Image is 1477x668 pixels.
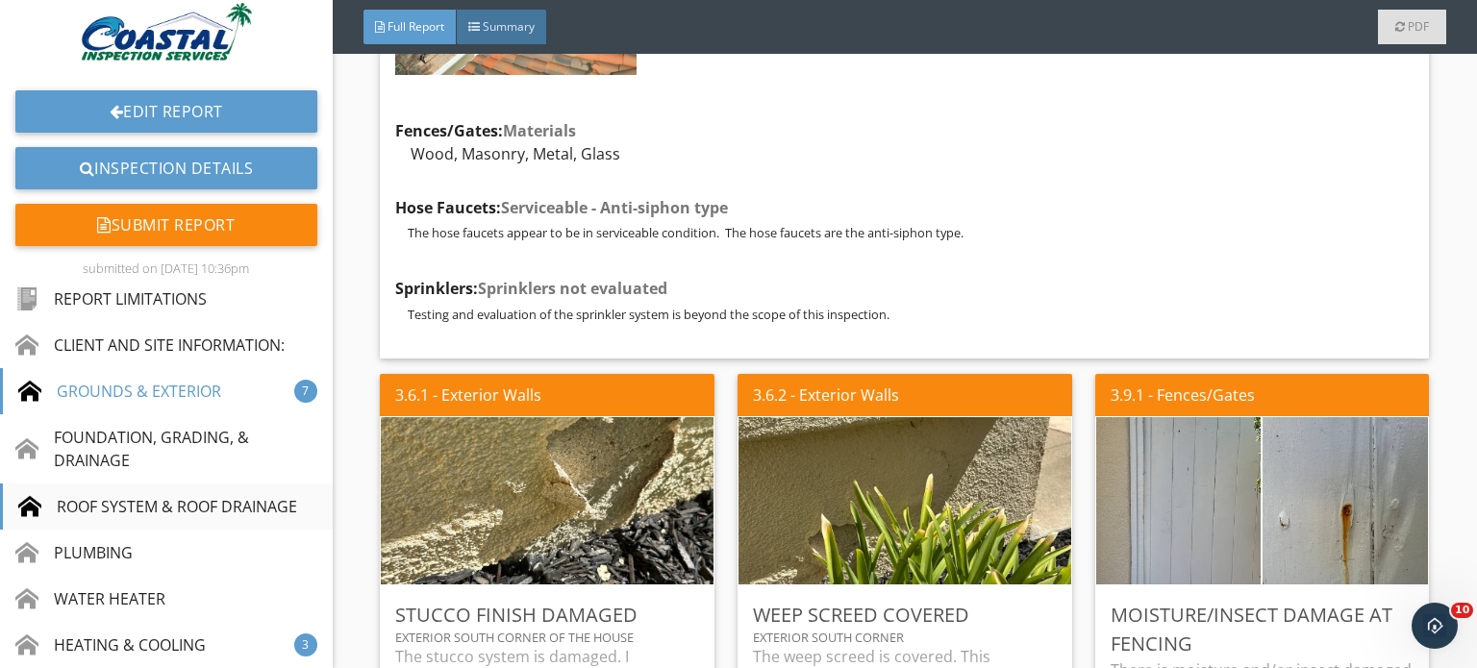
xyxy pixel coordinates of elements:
[15,260,317,276] div: submitted on [DATE] 10:36pm
[294,380,317,403] div: 7
[395,278,667,299] strong: Sprinklers:
[18,380,221,403] div: GROUNDS & EXTERIOR
[408,225,1414,240] p: The hose faucets appear to be in serviceable condition. The hose faucets are the anti-siphon type.
[1111,383,1255,407] div: 3.9.1 - Fences/Gates
[1451,603,1473,618] span: 10
[753,630,1057,645] div: Exterior south corner
[753,601,1057,630] div: Weep screed covered
[15,426,317,472] div: FOUNDATION, GRADING, & DRAINAGE
[15,287,207,310] div: REPORT LIMITATIONS
[972,346,1386,656] img: data
[15,587,165,610] div: WATER HEATER
[15,90,317,133] a: Edit Report
[503,120,576,141] span: Materials
[395,120,576,141] strong: Fences/Gates:
[395,142,735,165] div: Wood, Masonry, Metal, Glass
[408,307,1414,322] p: Testing and evaluation of the sprinkler system is beyond the scope of this inspection.
[388,18,444,35] span: Full Report
[483,18,535,35] span: Summary
[15,633,206,656] div: HEATING & COOLING
[1111,601,1414,658] div: Moisture/insect damage at fencing
[395,197,728,218] strong: Hose Faucets:
[15,334,285,357] div: CLIENT AND SITE INFORMATION:
[1408,18,1429,35] span: PDF
[501,197,728,218] span: Serviceable - Anti-siphon type
[395,383,541,407] div: 3.6.1 - Exterior Walls
[395,601,699,630] div: Stucco finish damaged
[1412,603,1458,649] iframe: Intercom live chat
[18,495,297,518] div: ROOF SYSTEM & ROOF DRAINAGE
[15,147,317,189] a: Inspection Details
[478,278,667,299] span: Sprinklers not evaluated
[753,383,899,407] div: 3.6.2 - Exterior Walls
[294,633,317,656] div: 3
[395,630,699,645] div: Exterior south corner of the house
[15,204,317,246] div: Submit Report
[15,541,133,564] div: PLUMBING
